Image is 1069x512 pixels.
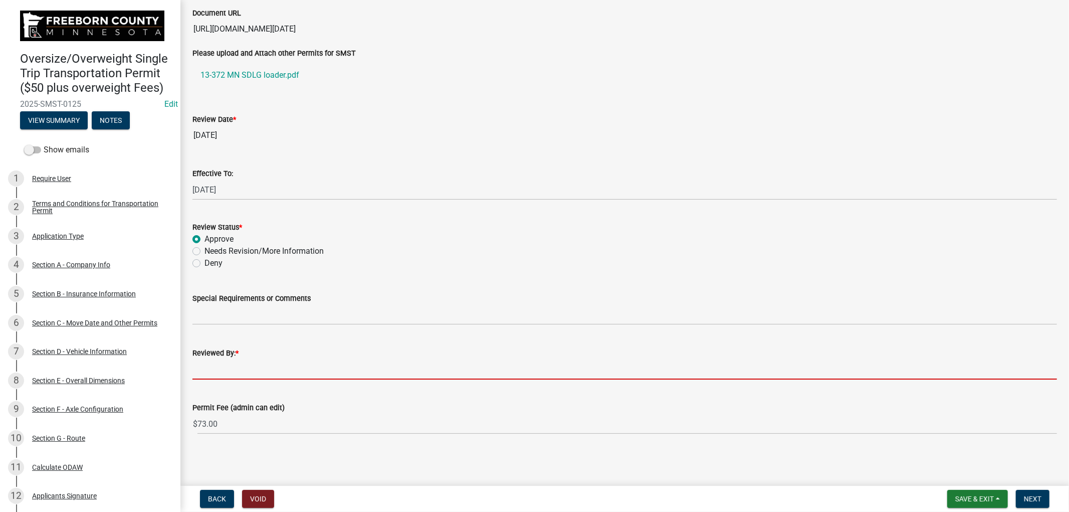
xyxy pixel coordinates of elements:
[24,144,89,156] label: Show emails
[20,117,88,125] wm-modal-confirm: Summary
[8,257,24,273] div: 4
[8,430,24,446] div: 10
[92,111,130,129] button: Notes
[32,377,125,384] div: Section E - Overall Dimensions
[32,175,71,182] div: Require User
[208,495,226,503] span: Back
[204,245,324,257] label: Needs Revision/More Information
[8,315,24,331] div: 6
[32,406,123,413] div: Section F - Axle Configuration
[32,348,127,355] div: Section D - Vehicle Information
[8,199,24,215] div: 2
[947,490,1008,508] button: Save & Exit
[192,224,242,231] label: Review Status
[32,233,84,240] div: Application Type
[32,492,97,499] div: Applicants Signature
[8,228,24,244] div: 3
[192,295,311,302] label: Special Requirements or Comments
[204,233,234,245] label: Approve
[32,319,157,326] div: Section C - Move Date and Other Permits
[8,401,24,417] div: 9
[204,257,223,269] label: Deny
[8,344,24,360] div: 7
[192,414,198,434] span: $
[8,459,24,475] div: 11
[192,50,356,57] label: Please upload and Attach other Permits for SMST
[192,116,236,123] label: Review Date
[955,495,994,503] span: Save & Exit
[32,200,164,214] div: Terms and Conditions for Transportation Permit
[200,490,234,508] button: Back
[8,488,24,504] div: 12
[1016,490,1049,508] button: Next
[32,290,136,297] div: Section B - Insurance Information
[192,170,233,178] label: Effective To:
[20,52,172,95] h4: Oversize/Overweight Single Trip Transportation Permit ($50 plus overweight Fees)
[192,350,239,357] label: Reviewed By:
[1024,495,1041,503] span: Next
[32,261,110,268] div: Section A - Company Info
[164,99,178,109] wm-modal-confirm: Edit Application Number
[20,99,160,109] span: 2025-SMST-0125
[20,11,164,41] img: Freeborn County, Minnesota
[242,490,274,508] button: Void
[192,63,1057,87] a: 13-372 MN SDLG loader.pdf
[8,373,24,389] div: 8
[8,170,24,187] div: 1
[20,111,88,129] button: View Summary
[192,405,285,412] label: Permit Fee (admin can edit)
[32,435,85,442] div: Section G - Route
[8,286,24,302] div: 5
[92,117,130,125] wm-modal-confirm: Notes
[164,99,178,109] a: Edit
[192,10,241,17] label: Document URL
[32,464,83,471] div: Calculate ODAW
